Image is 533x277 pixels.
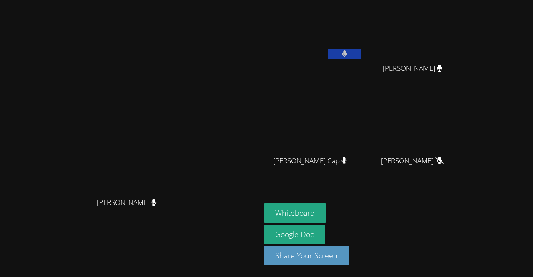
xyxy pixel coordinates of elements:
[264,246,349,265] button: Share Your Screen
[97,197,157,209] span: [PERSON_NAME]
[273,155,347,167] span: [PERSON_NAME] Cap
[264,203,326,223] button: Whiteboard
[264,225,325,244] a: Google Doc
[381,155,444,167] span: [PERSON_NAME]
[383,62,442,75] span: [PERSON_NAME]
